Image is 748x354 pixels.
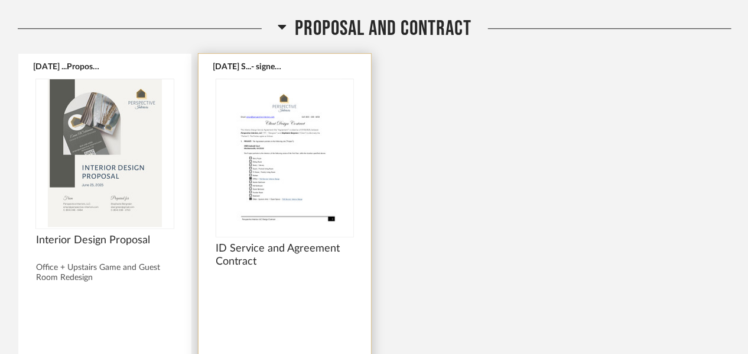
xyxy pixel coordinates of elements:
[36,263,174,283] div: Office + Upstairs Game and Guest Room Redesign
[213,62,282,71] button: [DATE] S...- signed.pdf
[36,234,174,247] span: Interior Design Proposal
[36,79,174,227] img: undefined
[295,16,472,41] span: proposal and contract
[33,62,102,71] button: [DATE] ...Proposal.pdf
[216,242,354,268] span: ID Service and Agreement Contract
[216,79,354,227] img: undefined
[216,79,354,227] div: 0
